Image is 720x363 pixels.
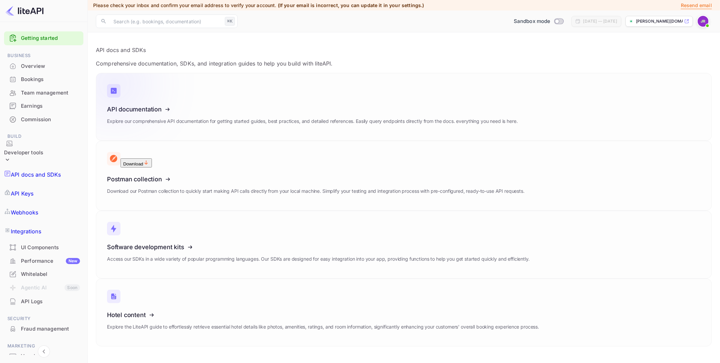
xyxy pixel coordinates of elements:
div: Earnings [4,100,83,113]
img: LiteAPI logo [5,5,44,16]
div: Team management [4,86,83,100]
div: ⌘K [225,17,235,26]
span: Build [4,133,83,140]
div: Getting started [4,31,83,45]
a: API Logs [4,295,83,308]
a: Team management [4,86,83,99]
div: UI Components [21,244,80,252]
a: Hotel contentExplore the LiteAPI guide to effortlessly retrieve essential hotel details like phot... [96,279,712,346]
span: Business [4,52,83,59]
button: Download [121,158,152,167]
div: Commission [21,116,80,124]
div: Whitelabel [21,270,80,278]
p: Access our SDKs in a wide variety of popular programming languages. Our SDKs are designed for eas... [107,255,530,263]
a: API Keys [4,184,83,203]
h3: API documentation [107,106,518,113]
div: Vouchers [21,353,80,360]
p: Comprehensive documentation, SDKs, and integration guides to help you build with liteAPI. [96,59,712,68]
div: Bookings [4,73,83,86]
div: Performance [21,257,80,265]
p: [PERSON_NAME][DOMAIN_NAME]... [636,18,683,24]
h3: Postman collection [107,176,525,183]
p: Resend email [681,2,712,9]
div: Developer tools [4,140,43,165]
span: Please check your inbox and confirm your email address to verify your account. [93,2,276,8]
a: API docs and SDKs [4,165,83,184]
div: Developer tools [4,149,43,157]
p: Webhooks [11,208,38,216]
a: Commission [4,113,83,126]
a: UI Components [4,241,83,254]
span: Marketing [4,342,83,350]
input: Search (e.g. bookings, documentation) [109,15,222,28]
button: Collapse navigation [38,345,50,358]
a: Webhooks [4,203,83,222]
p: Explore our comprehensive API documentation for getting started guides, best practices, and detai... [107,118,518,125]
h3: Software development kits [107,243,530,251]
a: API documentationExplore our comprehensive API documentation for getting started guides, best pra... [96,73,712,141]
a: Bookings [4,73,83,85]
div: [DATE] — [DATE] [583,18,617,24]
p: Explore the LiteAPI guide to effortlessly retrieve essential hotel details like photos, amenities... [107,323,539,331]
div: Whitelabel [4,268,83,281]
div: Overview [21,62,80,70]
a: Software development kitsAccess our SDKs in a wide variety of popular programming languages. Our ... [96,211,712,279]
a: Fraud management [4,322,83,335]
div: PerformanceNew [4,255,83,268]
p: Integrations [11,227,41,235]
div: New [66,258,80,264]
div: Earnings [21,102,80,110]
a: Whitelabel [4,268,83,280]
p: API Keys [11,189,33,198]
p: API docs and SDKs [96,46,712,54]
div: Overview [4,60,83,73]
div: Fraud management [21,325,80,333]
div: Team management [21,89,80,97]
div: API Logs [21,298,80,306]
a: Getting started [21,34,80,42]
div: Bookings [21,76,80,83]
span: (If your email is incorrect, you can update it in your settings.) [278,2,424,8]
h3: Hotel content [107,311,539,318]
a: PerformanceNew [4,255,83,267]
span: Security [4,315,83,322]
a: Overview [4,60,83,72]
div: Switch to Production mode [511,18,566,25]
a: Earnings [4,100,83,112]
p: Download our Postman collection to quickly start making API calls directly from your local machin... [107,187,525,195]
div: Fraud management [4,322,83,336]
a: Vouchers [4,350,83,362]
a: Integrations [4,222,83,241]
span: Sandbox mode [514,18,551,25]
img: John Richards [698,16,709,27]
p: API docs and SDKs [11,171,61,179]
